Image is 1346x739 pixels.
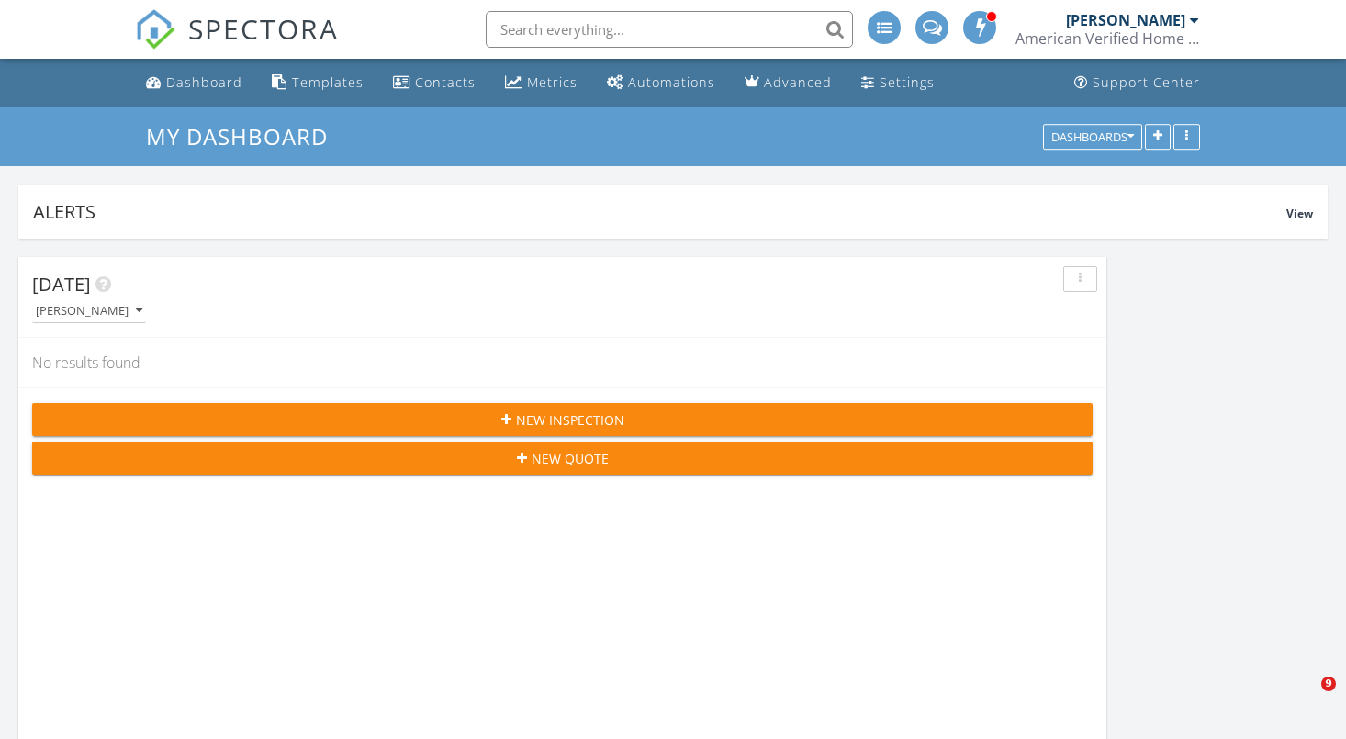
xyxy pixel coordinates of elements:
img: The Best Home Inspection Software - Spectora [135,9,175,50]
div: Alerts [33,199,1286,224]
span: 9 [1321,677,1336,691]
div: Templates [292,73,364,91]
div: No results found [18,338,1106,387]
input: Search everything... [486,11,853,48]
button: New Inspection [32,403,1093,436]
a: My Dashboard [146,121,343,151]
a: Automations (Advanced) [600,66,723,100]
div: Dashboards [1051,130,1134,143]
div: [PERSON_NAME] [1066,11,1185,29]
a: Metrics [498,66,585,100]
div: American Verified Home Inspections [1015,29,1199,48]
div: [PERSON_NAME] [36,305,142,318]
div: Automations [628,73,715,91]
button: Dashboards [1043,124,1142,150]
a: Dashboard [139,66,250,100]
button: New Quote [32,442,1093,475]
a: Contacts [386,66,483,100]
div: Contacts [415,73,476,91]
span: New Quote [532,449,609,468]
a: Settings [854,66,942,100]
div: Metrics [527,73,578,91]
span: New Inspection [516,410,624,430]
iframe: Intercom live chat [1284,677,1328,721]
span: [DATE] [32,272,91,297]
a: Support Center [1067,66,1207,100]
button: [PERSON_NAME] [32,299,146,324]
div: Dashboard [166,73,242,91]
a: Advanced [737,66,839,100]
div: Advanced [764,73,832,91]
a: SPECTORA [135,25,339,63]
div: Support Center [1093,73,1200,91]
span: View [1286,206,1313,221]
div: Settings [880,73,935,91]
a: Templates [264,66,371,100]
span: SPECTORA [188,9,339,48]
